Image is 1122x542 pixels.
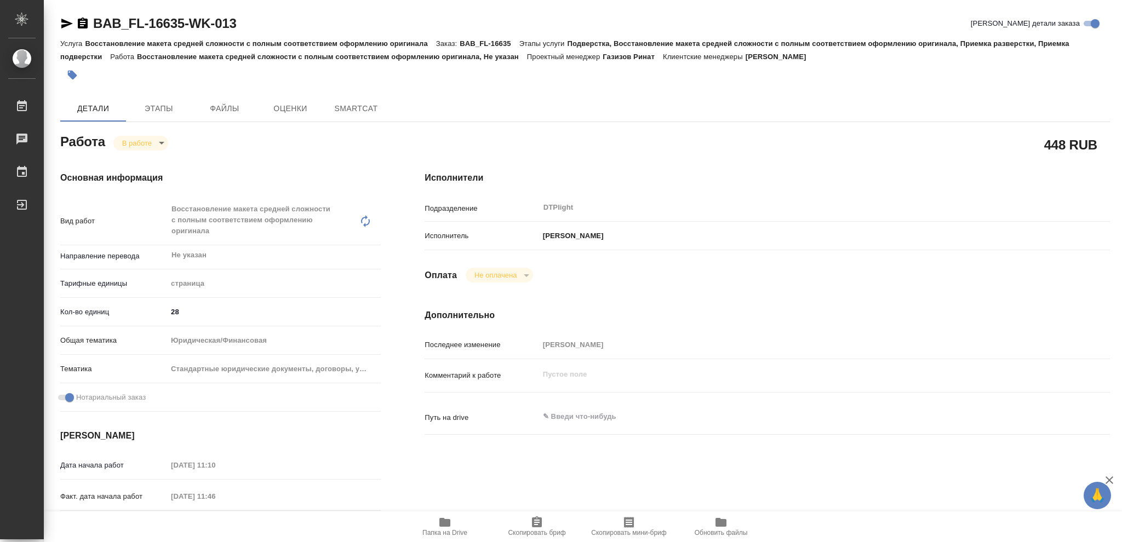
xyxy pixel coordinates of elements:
[60,216,167,227] p: Вид работ
[583,511,675,542] button: Скопировать мини-бриф
[67,102,119,116] span: Детали
[60,364,167,374] p: Тематика
[746,53,815,61] p: [PERSON_NAME]
[663,53,746,61] p: Клиентские менеджеры
[167,304,381,320] input: ✎ Введи что-нибудь
[198,102,251,116] span: Файлы
[539,230,604,241] p: [PERSON_NAME]
[167,331,381,350] div: Юридическая/Финансовая
[60,17,73,30] button: Скопировать ссылку для ЯМессенджера
[76,392,146,403] span: Нотариальный заказ
[60,39,85,48] p: Услуга
[425,171,1110,184] h4: Исполнители
[119,139,155,148] button: В работе
[60,335,167,346] p: Общая тематика
[527,53,603,61] p: Проектный менеджер
[60,278,167,289] p: Тарифные единицы
[971,18,1080,29] span: [PERSON_NAME] детали заказа
[471,270,520,280] button: Не оплачена
[167,274,381,293] div: страница
[1084,482,1111,509] button: 🙏
[60,251,167,262] p: Направление перевода
[85,39,436,48] p: Восстановление макета средней сложности с полным соответствием оформлению оригинала
[167,488,263,504] input: Пустое поле
[425,370,539,381] p: Комментарий к работе
[76,17,89,30] button: Скопировать ссылку
[399,511,491,542] button: Папка на Drive
[60,171,381,184] h4: Основная информация
[93,16,237,31] a: BAB_FL-16635-WK-013
[1044,135,1097,154] h2: 448 RUB
[60,63,84,87] button: Добавить тэг
[60,39,1069,61] p: Подверстка, Восстановление макета средней сложности с полным соответствием оформлению оригинала, ...
[425,230,539,241] p: Исполнитель
[425,339,539,350] p: Последнее изменение
[508,529,565,537] span: Скопировать бриф
[425,269,457,282] h4: Оплата
[60,307,167,318] p: Кол-во единиц
[60,491,167,502] p: Факт. дата начала работ
[460,39,519,48] p: BAB_FL-16635
[695,529,748,537] span: Обновить файлы
[603,53,663,61] p: Газизов Ринат
[675,511,767,542] button: Обновить файлы
[60,460,167,471] p: Дата начала работ
[60,429,381,442] h4: [PERSON_NAME]
[436,39,460,48] p: Заказ:
[425,412,539,423] p: Путь на drive
[110,53,137,61] p: Работа
[60,131,105,151] h2: Работа
[491,511,583,542] button: Скопировать бриф
[137,53,527,61] p: Восстановление макета средней сложности с полным соответствием оформлению оригинала, Не указан
[422,529,467,537] span: Папка на Drive
[1088,484,1107,507] span: 🙏
[591,529,666,537] span: Скопировать мини-бриф
[133,102,185,116] span: Этапы
[167,457,263,473] input: Пустое поле
[330,102,382,116] span: SmartCat
[425,309,1110,322] h4: Дополнительно
[519,39,568,48] p: Этапы услуги
[113,136,168,151] div: В работе
[539,337,1053,353] input: Пустое поле
[425,203,539,214] p: Подразделение
[264,102,317,116] span: Оценки
[167,360,381,378] div: Стандартные юридические документы, договоры, уставы
[466,268,533,282] div: В работе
